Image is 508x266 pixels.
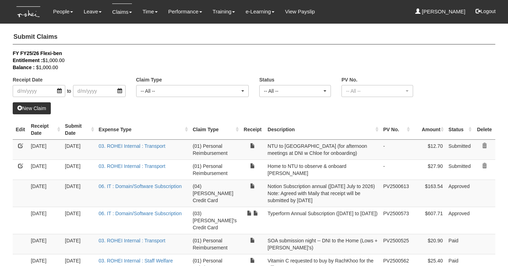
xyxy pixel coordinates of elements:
td: (03) [PERSON_NAME]'s Credit Card [190,207,240,234]
td: Paid [446,234,473,254]
td: (01) Personal Reimbursement [190,234,240,254]
h4: Submit Claims [13,30,495,44]
td: (04) [PERSON_NAME] Credit Card [190,180,240,207]
th: Description : activate to sort column ascending [265,120,381,140]
button: -- All -- [259,85,331,97]
td: [DATE] [62,139,96,159]
th: Claim Type : activate to sort column ascending [190,120,240,140]
td: NTU to [GEOGRAPHIC_DATA] (for afternoon meetings at DNI w Chloe for onboarding) [265,139,381,159]
th: Amount : activate to sort column ascending [412,120,446,140]
a: Performance [168,4,202,20]
th: Submit Date : activate to sort column ascending [62,120,96,140]
label: Receipt Date [13,76,43,83]
a: 03. ROHEI Internal : Transport [99,163,165,169]
a: 03. ROHEI Internal : Staff Welfare [99,258,173,264]
th: Expense Type : activate to sort column ascending [96,120,190,140]
span: $1,000.00 [36,65,58,70]
td: - [380,159,412,180]
div: -- All -- [346,87,404,95]
td: [DATE] [62,180,96,207]
a: [PERSON_NAME] [415,4,466,20]
td: [DATE] [62,207,96,234]
b: Entitlement : [13,58,43,63]
th: PV No. : activate to sort column ascending [380,120,412,140]
a: New Claim [13,102,51,114]
label: Status [259,76,274,83]
b: FY FY25/26 Flexi-ben [13,50,62,56]
a: View Payslip [285,4,315,20]
td: Submitted [446,159,473,180]
td: [DATE] [28,234,62,254]
td: [DATE] [62,234,96,254]
div: -- All -- [141,87,240,95]
td: [DATE] [62,159,96,180]
td: $27.90 [412,159,446,180]
a: 06. IT : Domain/Software Subscription [99,183,182,189]
td: Notion Subscription annual ([DATE] July to 2026) Note: Agreed with Maily that receipt will be sub... [265,180,381,207]
td: Typerform Annual Subscription ([DATE] to [DATE]) [265,207,381,234]
td: [DATE] [28,180,62,207]
label: Claim Type [136,76,162,83]
td: $20.90 [412,234,446,254]
input: d/m/yyyy [73,85,126,97]
a: Training [213,4,235,20]
td: $12.70 [412,139,446,159]
th: Delete [473,120,495,140]
label: PV No. [341,76,357,83]
button: -- All -- [341,85,413,97]
th: Edit [13,120,28,140]
b: Balance : [13,65,35,70]
td: [DATE] [28,207,62,234]
td: (01) Personal Reimbursement [190,159,240,180]
td: Submitted [446,139,473,159]
td: PV2500573 [380,207,412,234]
td: Home to NTU to observe & onboard [PERSON_NAME] [265,159,381,180]
div: -- All -- [264,87,322,95]
td: [DATE] [28,139,62,159]
a: People [53,4,73,20]
button: Logout [471,3,501,20]
a: Time [143,4,158,20]
td: - [380,139,412,159]
td: $607.71 [412,207,446,234]
th: Receipt [241,120,265,140]
th: Receipt Date : activate to sort column ascending [28,120,62,140]
a: 03. ROHEI Internal : Transport [99,238,165,243]
a: Leave [84,4,102,20]
td: (01) Personal Reimbursement [190,139,240,159]
a: Claims [112,4,132,20]
td: Approved [446,207,473,234]
div: $1,000.00 [13,57,485,64]
td: SOA submission night -- DNI to the Home (Lows + [PERSON_NAME]'s) [265,234,381,254]
td: [DATE] [28,159,62,180]
td: PV2500613 [380,180,412,207]
a: 06. IT : Domain/Software Subscription [99,211,182,216]
input: d/m/yyyy [13,85,65,97]
span: to [65,85,73,97]
button: -- All -- [136,85,249,97]
a: e-Learning [246,4,274,20]
td: PV2500525 [380,234,412,254]
td: $163.54 [412,180,446,207]
th: Status : activate to sort column ascending [446,120,473,140]
td: Approved [446,180,473,207]
a: 03. ROHEI Internal : Transport [99,143,165,149]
